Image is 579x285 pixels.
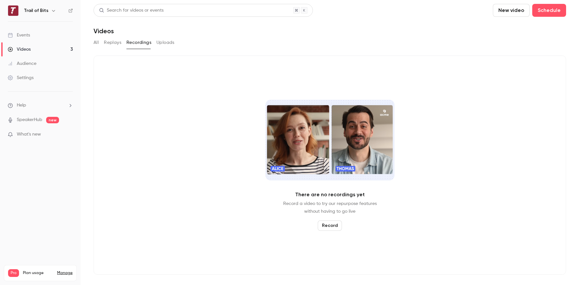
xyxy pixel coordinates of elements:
button: Record [318,220,342,231]
a: SpeakerHub [17,117,42,123]
button: Recordings [126,37,151,48]
img: Trail of Bits [8,5,18,16]
button: Replays [104,37,121,48]
button: All [94,37,99,48]
span: What's new [17,131,41,138]
h6: Trail of Bits [24,7,48,14]
p: Record a video to try our repurpose features without having to go live [283,200,377,215]
h1: Videos [94,27,114,35]
div: Audience [8,60,36,67]
div: Events [8,32,30,38]
a: Manage [57,270,73,276]
p: There are no recordings yet [295,191,365,198]
div: Videos [8,46,31,53]
button: Uploads [156,37,175,48]
div: Search for videos or events [99,7,164,14]
span: Pro [8,269,19,277]
button: Schedule [532,4,566,17]
span: Plan usage [23,270,53,276]
li: help-dropdown-opener [8,102,73,109]
div: Settings [8,75,34,81]
span: Help [17,102,26,109]
iframe: Noticeable Trigger [65,132,73,137]
button: New video [493,4,530,17]
span: new [46,117,59,123]
section: Videos [94,4,566,281]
